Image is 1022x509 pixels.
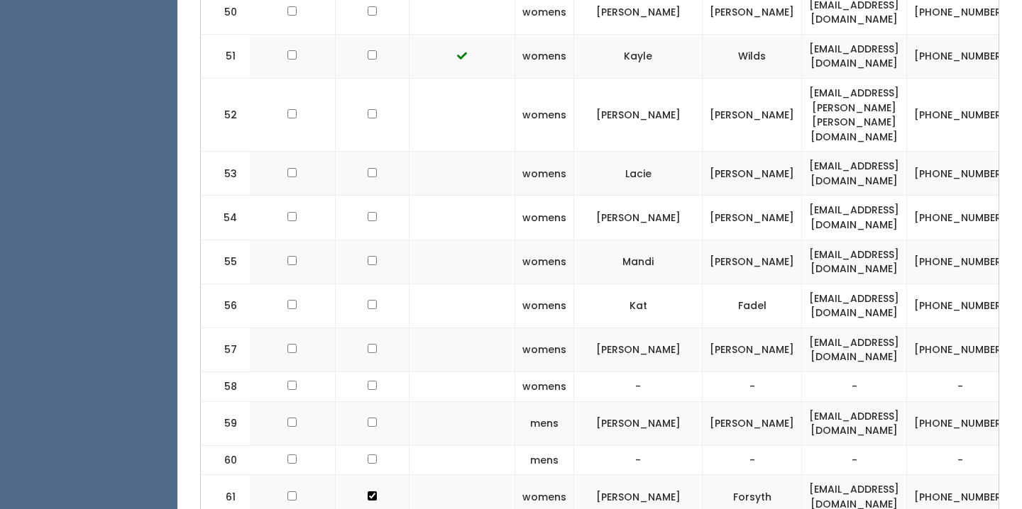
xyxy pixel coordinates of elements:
td: [EMAIL_ADDRESS][DOMAIN_NAME] [802,240,907,284]
td: womens [515,328,574,371]
td: [PHONE_NUMBER] [907,152,1014,196]
td: [PHONE_NUMBER] [907,196,1014,240]
td: womens [515,152,574,196]
td: - [574,445,703,475]
td: mens [515,445,574,475]
td: womens [515,240,574,284]
td: [EMAIL_ADDRESS][DOMAIN_NAME] [802,196,907,240]
td: Lacie [574,152,703,196]
td: [PERSON_NAME] [574,196,703,240]
td: [PERSON_NAME] [703,401,802,445]
td: 52 [201,78,251,151]
td: - [907,372,1014,402]
td: Kat [574,284,703,328]
td: 51 [201,34,251,78]
td: [PERSON_NAME] [703,328,802,371]
td: [EMAIL_ADDRESS][DOMAIN_NAME] [802,152,907,196]
td: 56 [201,284,251,328]
td: [EMAIL_ADDRESS][PERSON_NAME][PERSON_NAME][DOMAIN_NAME] [802,78,907,151]
td: [PERSON_NAME] [703,240,802,284]
td: Fadel [703,284,802,328]
td: [PHONE_NUMBER] [907,401,1014,445]
td: [PHONE_NUMBER] [907,78,1014,151]
td: [EMAIL_ADDRESS][DOMAIN_NAME] [802,328,907,371]
td: - [703,372,802,402]
td: 53 [201,152,251,196]
td: [PERSON_NAME] [574,328,703,371]
td: [EMAIL_ADDRESS][DOMAIN_NAME] [802,401,907,445]
td: - [703,445,802,475]
td: [PERSON_NAME] [574,401,703,445]
td: womens [515,34,574,78]
td: [EMAIL_ADDRESS][DOMAIN_NAME] [802,284,907,328]
td: 55 [201,240,251,284]
td: [PERSON_NAME] [703,196,802,240]
td: [PERSON_NAME] [703,152,802,196]
td: 57 [201,328,251,371]
td: womens [515,196,574,240]
td: [PHONE_NUMBER] [907,34,1014,78]
td: [PHONE_NUMBER] [907,284,1014,328]
td: 58 [201,372,251,402]
td: - [907,445,1014,475]
td: mens [515,401,574,445]
td: womens [515,284,574,328]
td: [PHONE_NUMBER] [907,328,1014,371]
td: Kayle [574,34,703,78]
td: [EMAIL_ADDRESS][DOMAIN_NAME] [802,34,907,78]
td: - [802,445,907,475]
td: [PHONE_NUMBER] [907,240,1014,284]
td: - [574,372,703,402]
td: womens [515,372,574,402]
td: 54 [201,196,251,240]
td: womens [515,78,574,151]
td: Wilds [703,34,802,78]
td: 59 [201,401,251,445]
td: 60 [201,445,251,475]
td: [PERSON_NAME] [703,78,802,151]
td: - [802,372,907,402]
td: [PERSON_NAME] [574,78,703,151]
td: Mandi [574,240,703,284]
